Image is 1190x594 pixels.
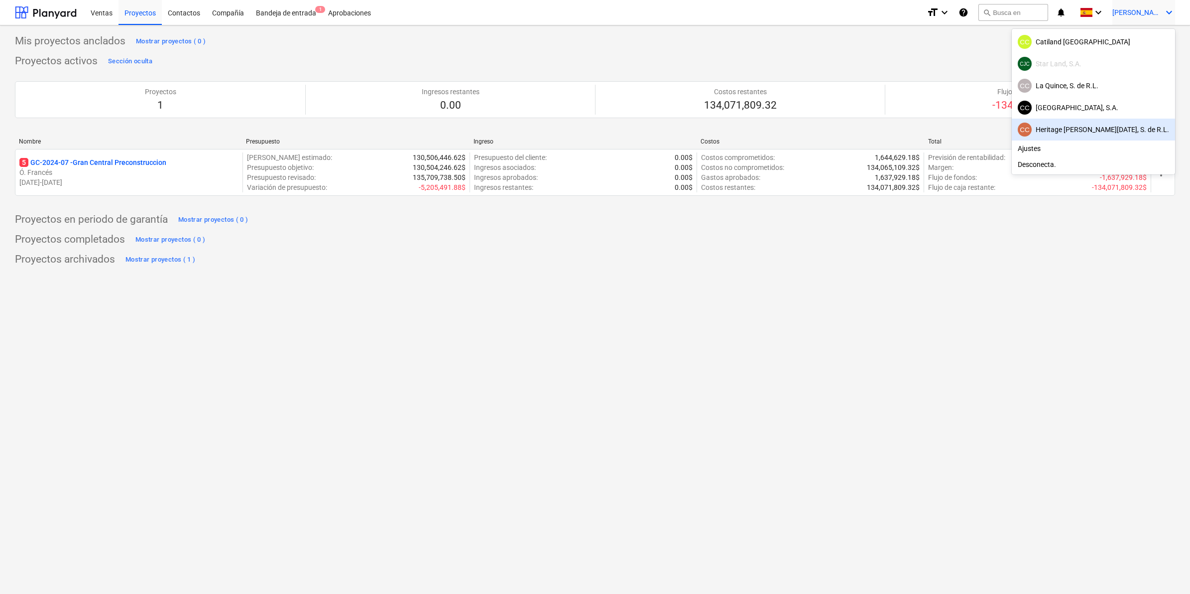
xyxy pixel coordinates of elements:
iframe: Chat Widget [1140,546,1190,594]
span: CC [1020,38,1030,46]
div: Catiland [GEOGRAPHIC_DATA] [1018,35,1169,49]
div: Carlos Cedeno [1018,123,1032,137]
div: Desconecta. [1012,156,1175,172]
div: Star Land, S.A. [1018,57,1169,71]
span: CJC [1020,61,1030,67]
div: [GEOGRAPHIC_DATA], S.A. [1018,101,1169,115]
div: Carlos Cedeno [1018,35,1032,49]
div: Carlos Cedeno [1018,101,1032,115]
span: CC [1020,104,1030,112]
span: CC [1020,126,1030,134]
span: CC [1020,82,1030,90]
div: Heritage [PERSON_NAME][DATE], S. de R.L. [1018,123,1169,137]
div: La Quince, S. de R.L. [1018,79,1169,93]
div: Widget de chat [1140,546,1190,594]
div: Carlos Joel Cedeno [1018,57,1032,71]
div: Carlos Cedeno [1018,79,1032,93]
div: Ajustes [1012,141,1175,156]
